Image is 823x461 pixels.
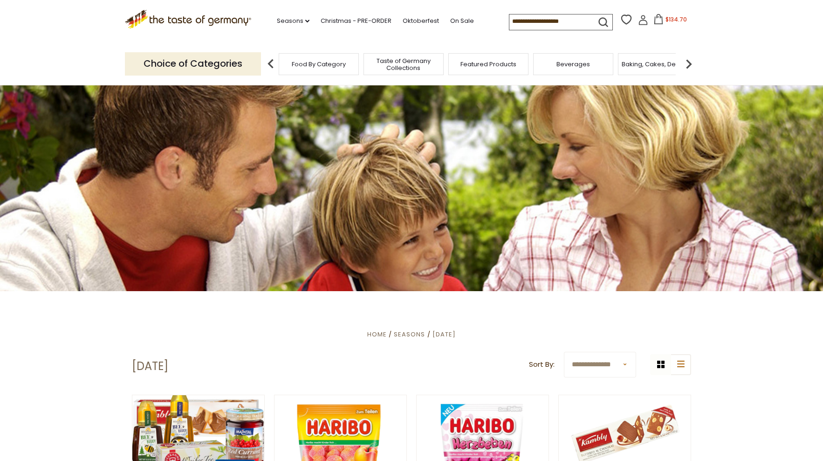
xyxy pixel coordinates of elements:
a: Christmas - PRE-ORDER [321,16,391,26]
a: On Sale [450,16,474,26]
button: $134.70 [650,14,690,28]
h1: [DATE] [132,359,168,373]
a: Taste of Germany Collections [366,57,441,71]
a: Oktoberfest [403,16,439,26]
a: Beverages [556,61,590,68]
a: Seasons [277,16,309,26]
img: next arrow [679,55,698,73]
a: Food By Category [292,61,346,68]
a: [DATE] [432,330,456,339]
span: $134.70 [665,15,687,23]
a: Featured Products [460,61,516,68]
img: previous arrow [261,55,280,73]
a: Home [367,330,387,339]
label: Sort By: [529,359,555,370]
a: Seasons [394,330,425,339]
a: Baking, Cakes, Desserts [622,61,694,68]
p: Choice of Categories [125,52,261,75]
